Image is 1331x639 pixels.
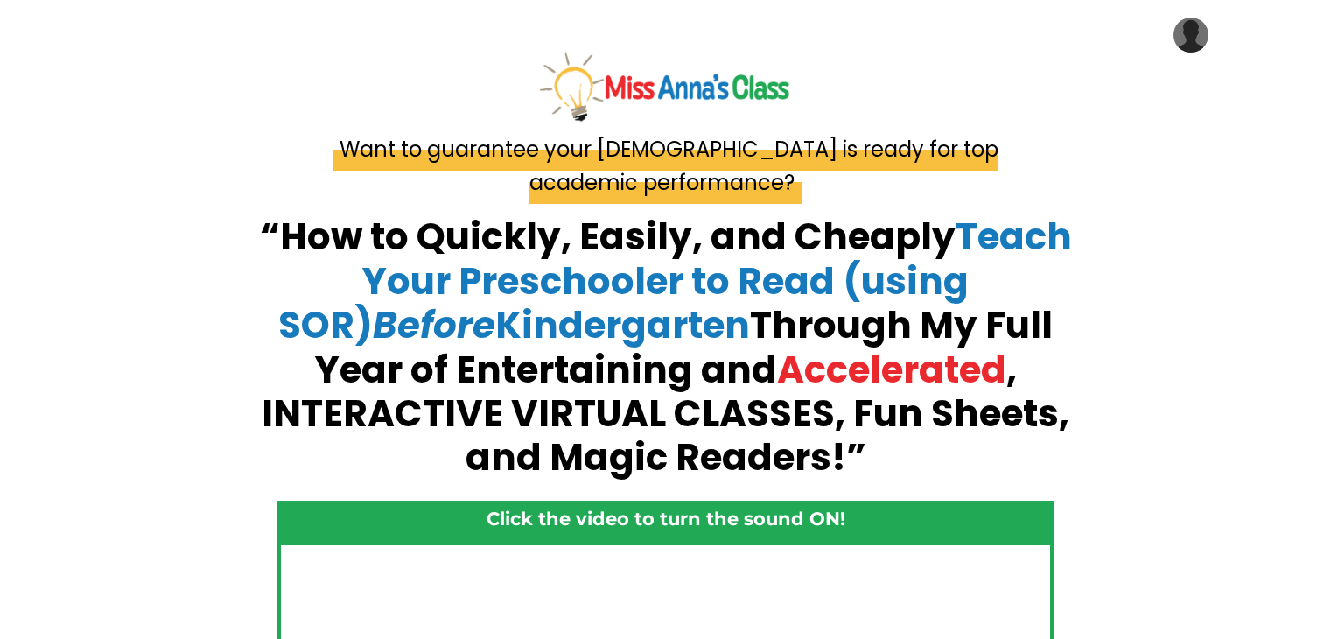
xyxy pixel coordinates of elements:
[260,211,1072,483] strong: “How to Quickly, Easily, and Cheaply Through My Full Year of Entertaining and , INTERACTIVE VIRTU...
[333,128,998,204] span: Want to guarantee your [DEMOGRAPHIC_DATA] is ready for top academic performance?
[777,344,1006,396] span: Accelerated
[373,299,495,351] em: Before
[278,211,1072,351] span: Teach Your Preschooler to Read (using SOR) Kindergarten
[1173,18,1208,53] img: User Avatar
[487,508,845,530] strong: Click the video to turn the sound ON!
